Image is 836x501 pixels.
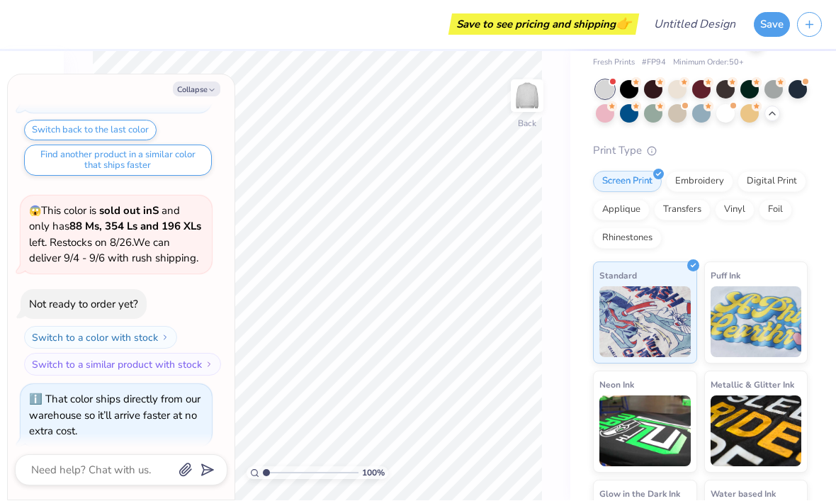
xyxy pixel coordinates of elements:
button: Switch to a color with stock [24,327,177,349]
div: Foil [759,200,792,221]
div: Digital Print [738,171,806,193]
span: Fresh Prints [593,57,635,69]
span: Standard [599,269,637,283]
span: Metallic & Glitter Ink [711,378,794,393]
div: That color ships directly from our warehouse so it’ll arrive faster at no extra cost. [29,393,200,439]
span: This color is and only has left . Restocks on 8/26. We can deliver 9/4 - 9/6 with rush shipping. [29,204,201,266]
img: Puff Ink [711,287,802,358]
strong: sold out in S [99,204,159,218]
span: 👉 [616,16,631,33]
strong: 88 Ms, 354 Ls and 196 XLs [69,220,201,234]
span: Puff Ink [711,269,740,283]
div: Not ready to order yet? [29,298,138,312]
span: # FP94 [642,57,666,69]
img: Switch to a color with stock [161,334,169,342]
button: Switch to a similar product with stock [24,354,221,376]
img: Neon Ink [599,396,691,467]
span: 😱 [29,205,41,218]
span: Neon Ink [599,378,634,393]
input: Untitled Design [643,11,747,39]
button: Switch back to the last color [24,120,157,141]
span: 100 % [362,467,385,480]
img: Metallic & Glitter Ink [711,396,802,467]
div: Screen Print [593,171,662,193]
img: Standard [599,287,691,358]
button: Find another product in a similar color that ships faster [24,145,212,176]
div: Back [518,118,536,130]
div: Vinyl [715,200,755,221]
img: Back [513,82,541,111]
img: Switch to a similar product with stock [205,361,213,369]
div: Applique [593,200,650,221]
div: Transfers [654,200,711,221]
div: Rhinestones [593,228,662,249]
button: Collapse [173,82,220,97]
div: Embroidery [666,171,733,193]
div: Print Type [593,143,808,159]
div: Save to see pricing and shipping [452,14,636,35]
button: Save [754,13,790,38]
span: Minimum Order: 50 + [673,57,744,69]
